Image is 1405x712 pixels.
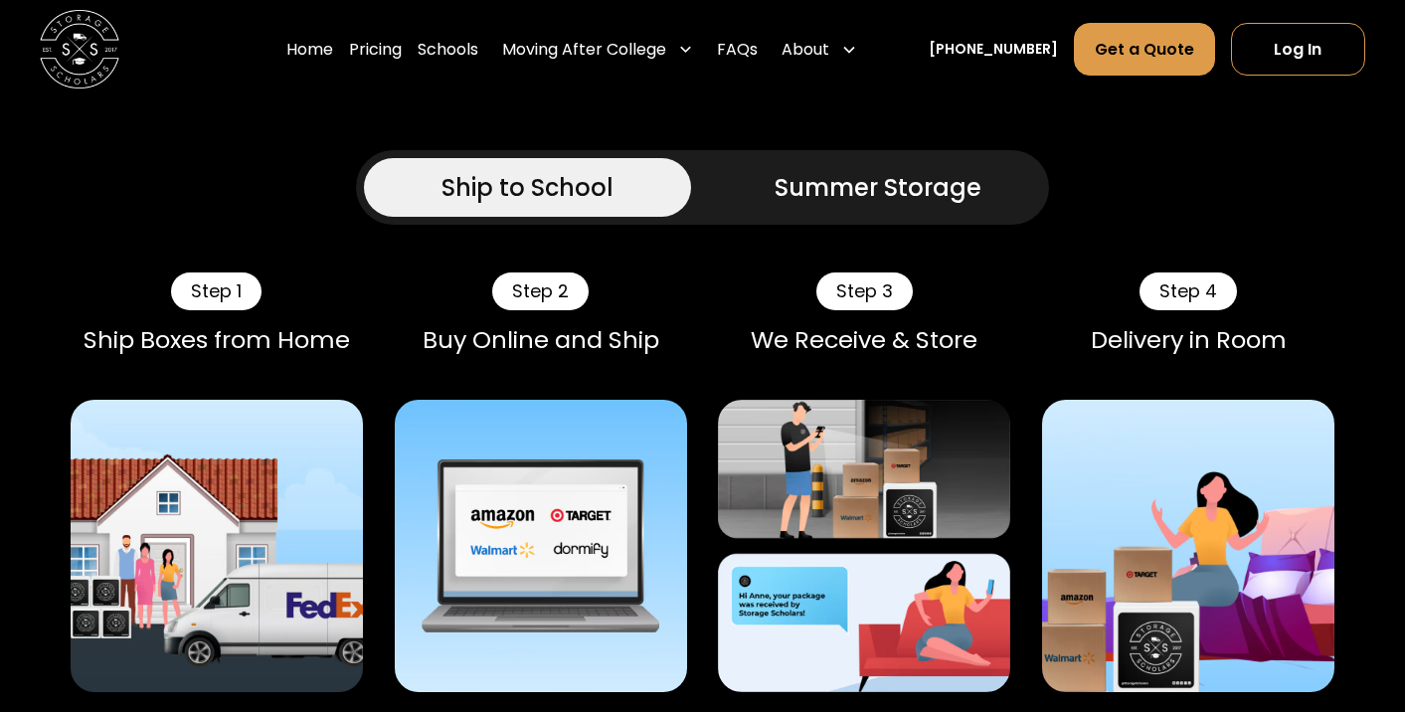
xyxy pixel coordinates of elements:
img: Storage Scholars main logo [40,10,119,89]
div: Delivery in Room [1042,326,1334,355]
a: FAQs [717,22,758,78]
a: home [40,10,119,89]
a: Pricing [349,22,402,78]
a: Home [286,22,333,78]
div: Moving After College [502,38,666,62]
div: We Receive & Store [718,326,1010,355]
a: Get a Quote [1074,23,1215,77]
div: Moving After College [494,22,702,78]
div: Step 3 [816,272,913,309]
a: Schools [418,22,478,78]
a: Log In [1231,23,1366,77]
div: Step 1 [171,272,262,309]
div: About [774,22,865,78]
div: Ship to School [441,170,614,206]
div: About [782,38,829,62]
div: Step 4 [1140,272,1237,309]
div: Ship Boxes from Home [71,326,363,355]
div: Step 2 [492,272,589,309]
div: Buy Online and Ship [395,326,687,355]
div: Summer Storage [775,170,981,206]
a: [PHONE_NUMBER] [929,39,1058,60]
